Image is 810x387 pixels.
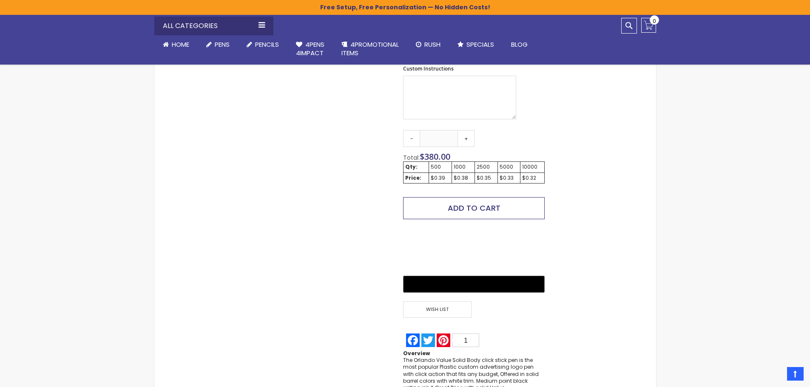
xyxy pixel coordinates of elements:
[287,35,333,63] a: 4Pens4impact
[421,333,436,347] a: Twitter
[238,35,287,54] a: Pencils
[458,130,475,147] a: +
[403,350,430,357] strong: Overview
[464,337,468,344] span: 1
[296,40,324,57] span: 4Pens 4impact
[522,164,543,170] div: 10000
[436,333,480,347] a: Pinterest1
[431,164,450,170] div: 500
[215,40,230,49] span: Pens
[405,333,421,347] a: Facebook
[405,174,421,181] strong: Price:
[403,197,544,219] button: Add to Cart
[449,35,503,54] a: Specials
[424,40,441,49] span: Rush
[403,130,420,147] a: -
[477,164,496,170] div: 2500
[448,203,500,213] span: Add to Cart
[424,151,450,162] span: 380.00
[787,367,804,381] a: Top
[403,276,544,293] button: Buy with GPay
[522,175,543,181] div: $0.32
[403,226,544,270] iframe: PayPal
[341,40,399,57] span: 4PROMOTIONAL ITEMS
[500,175,518,181] div: $0.33
[477,175,496,181] div: $0.35
[641,18,656,33] a: 0
[198,35,238,54] a: Pens
[154,35,198,54] a: Home
[407,35,449,54] a: Rush
[405,163,418,170] strong: Qty:
[172,40,189,49] span: Home
[653,17,656,25] span: 0
[403,153,420,162] span: Total:
[500,164,518,170] div: 5000
[333,35,407,63] a: 4PROMOTIONALITEMS
[154,17,273,35] div: All Categories
[466,40,494,49] span: Specials
[420,151,450,162] span: $
[255,40,279,49] span: Pencils
[403,65,454,72] span: Custom Instructions
[431,175,450,181] div: $0.39
[403,301,471,318] span: Wish List
[454,164,473,170] div: 1000
[511,40,528,49] span: Blog
[503,35,536,54] a: Blog
[454,175,473,181] div: $0.38
[403,301,474,318] a: Wish List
